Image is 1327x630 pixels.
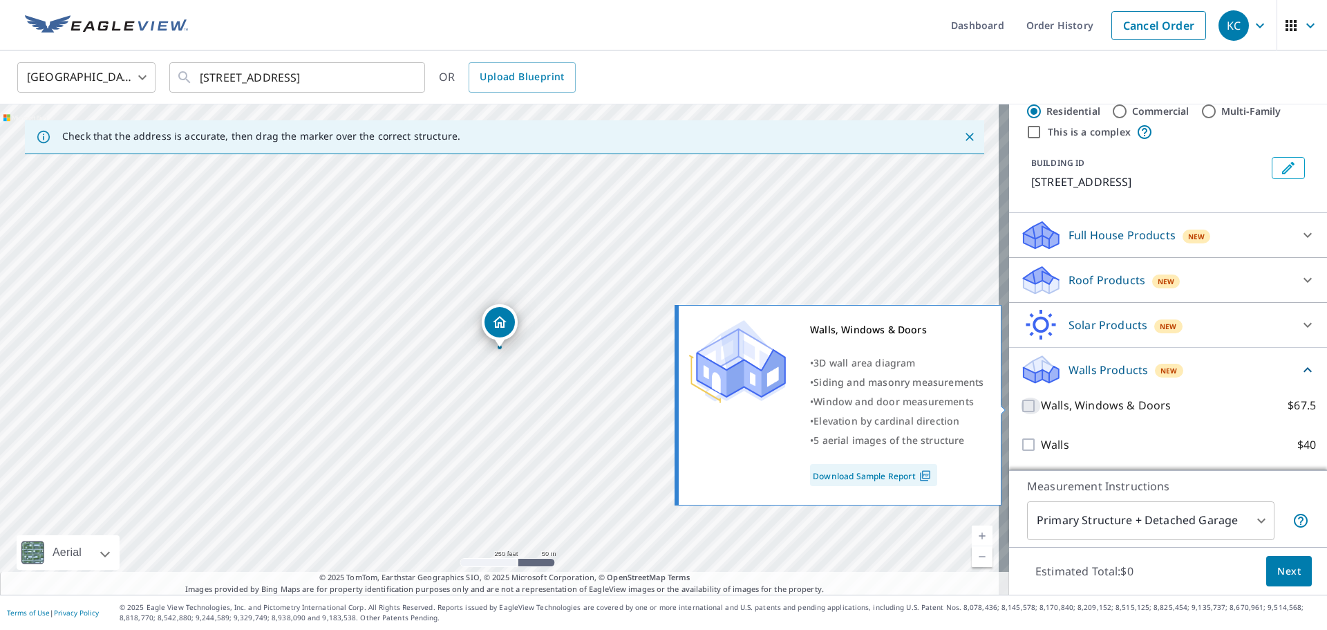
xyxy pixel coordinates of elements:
p: $67.5 [1288,397,1316,414]
span: Window and door measurements [813,395,974,408]
span: New [1158,276,1175,287]
a: Privacy Policy [54,608,99,618]
label: This is a complex [1048,125,1131,139]
span: © 2025 TomTom, Earthstar Geographics SIO, © 2025 Microsoft Corporation, © [319,572,690,584]
img: Premium [689,320,786,403]
div: Full House ProductsNew [1020,219,1316,252]
div: • [810,431,984,450]
img: Pdf Icon [916,470,934,482]
label: Multi-Family [1221,104,1281,118]
a: Upload Blueprint [469,62,575,93]
a: Download Sample Report [810,464,937,486]
div: • [810,411,984,431]
button: Next [1266,556,1312,587]
img: EV Logo [25,15,188,36]
div: Aerial [48,535,86,570]
a: OpenStreetMap [607,572,665,582]
p: Solar Products [1069,317,1147,333]
div: Primary Structure + Detached Garage [1027,501,1274,540]
div: [GEOGRAPHIC_DATA] [17,58,156,97]
button: Close [961,128,979,146]
a: Current Level 17, Zoom Out [972,546,992,567]
p: | [7,609,99,617]
div: • [810,353,984,373]
button: Edit building 1 [1272,157,1305,179]
div: KC [1218,10,1249,41]
div: Dropped pin, building 1, Residential property, 13410 E 223rd St Peculiar, MO 64078 [482,304,518,347]
p: Walls [1041,436,1069,454]
span: New [1160,365,1178,376]
p: © 2025 Eagle View Technologies, Inc. and Pictometry International Corp. All Rights Reserved. Repo... [120,602,1320,623]
span: Next [1277,563,1301,580]
a: Current Level 17, Zoom In [972,526,992,546]
p: Walls, Windows & Doors [1041,397,1171,414]
p: [STREET_ADDRESS] [1031,174,1266,190]
div: OR [439,62,576,93]
label: Commercial [1132,104,1189,118]
p: Check that the address is accurate, then drag the marker over the correct structure. [62,130,460,142]
div: Aerial [17,535,120,570]
a: Terms of Use [7,608,50,618]
span: 5 aerial images of the structure [813,434,964,447]
div: Walls ProductsNew [1020,353,1316,386]
div: Walls, Windows & Doors [810,320,984,340]
p: Full House Products [1069,227,1176,243]
p: BUILDING ID [1031,157,1084,169]
p: Roof Products [1069,272,1145,288]
span: 3D wall area diagram [813,356,915,369]
div: Roof ProductsNew [1020,263,1316,297]
span: Siding and masonry measurements [813,376,984,389]
p: $40 [1297,436,1316,454]
span: New [1188,231,1205,242]
label: Residential [1046,104,1100,118]
p: Walls Products [1069,362,1148,378]
span: Upload Blueprint [480,68,564,86]
a: Terms [668,572,690,582]
div: Solar ProductsNew [1020,308,1316,342]
div: • [810,392,984,411]
p: Measurement Instructions [1027,478,1309,494]
span: Your report will include the primary structure and a detached garage if one exists. [1292,512,1309,529]
div: • [810,373,984,392]
a: Cancel Order [1111,11,1206,40]
span: Elevation by cardinal direction [813,414,959,427]
input: Search by address or latitude-longitude [200,58,397,97]
p: Estimated Total: $0 [1024,556,1145,586]
span: New [1160,321,1177,332]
